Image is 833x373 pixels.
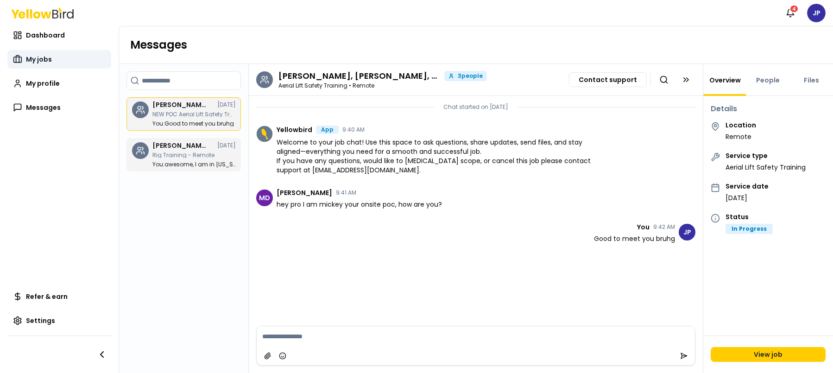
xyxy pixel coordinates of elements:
[256,190,273,206] span: MD
[278,83,487,89] p: Aerial Lift Safety Training • Remote
[152,152,236,158] p: Rig Training - Remote
[637,224,650,230] span: You
[152,121,236,126] p: Good to meet you bruhg
[726,163,806,172] p: Aerial Lift Safety Training
[130,38,822,52] h1: Messages
[781,4,800,22] button: 4
[7,287,111,306] a: Refer & earn
[316,126,339,134] div: App
[217,102,236,107] time: [DATE]
[569,72,647,87] button: Contact support
[726,152,806,159] h4: Service type
[679,224,695,240] span: JP
[26,316,55,325] span: Settings
[7,74,111,93] a: My profile
[7,26,111,44] a: Dashboard
[126,97,241,131] a: [PERSON_NAME], [PERSON_NAME], [PERSON_NAME][DATE]NEW POC Aerial Lift Safety Training - RemoteYou:...
[594,234,675,243] span: Good to meet you bruhg
[726,224,773,234] div: In Progress
[26,79,60,88] span: My profile
[152,101,208,108] h3: Aaron Ryckman, John Proman, Mickey Dibby
[798,76,825,85] a: Files
[336,190,356,196] time: 9:41 AM
[726,214,773,220] h4: Status
[7,50,111,69] a: My jobs
[807,4,826,22] span: JP
[443,103,508,111] p: Chat started on [DATE]
[26,292,68,301] span: Refer & earn
[458,73,483,79] span: 3 people
[278,72,441,80] h3: Aaron Ryckman, John Proman, Mickey Dibby
[277,138,606,175] span: Welcome to your job chat! Use this space to ask questions, share updates, send files, and stay al...
[277,126,312,133] span: Yellowbird
[711,103,826,114] h3: Details
[711,347,826,362] a: View job
[277,200,442,209] span: hey pro I am mickey your onsite poc, how are you?
[726,122,756,128] h4: Location
[26,31,65,40] span: Dashboard
[7,311,111,330] a: Settings
[217,143,236,148] time: [DATE]
[751,76,785,85] a: People
[704,76,746,85] a: Overview
[726,132,756,141] p: Remote
[342,127,365,133] time: 9:40 AM
[653,224,675,230] time: 9:42 AM
[152,162,236,167] p: awesome, I am in north carolina
[249,96,703,326] div: Chat messages
[7,98,111,117] a: Messages
[26,103,61,112] span: Messages
[26,55,52,64] span: My jobs
[726,183,769,190] h4: Service date
[152,112,236,117] p: NEW POC Aerial Lift Safety Training - Remote
[277,190,332,196] span: [PERSON_NAME]
[789,5,799,13] div: 4
[152,142,208,149] h3: Aaron Ryckman, John Proman, Aaron Ryckman
[726,193,769,202] p: [DATE]
[126,138,241,171] a: [PERSON_NAME], [PERSON_NAME], [PERSON_NAME][DATE]Rig Training - RemoteYou:awesome, I am in [US_ST...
